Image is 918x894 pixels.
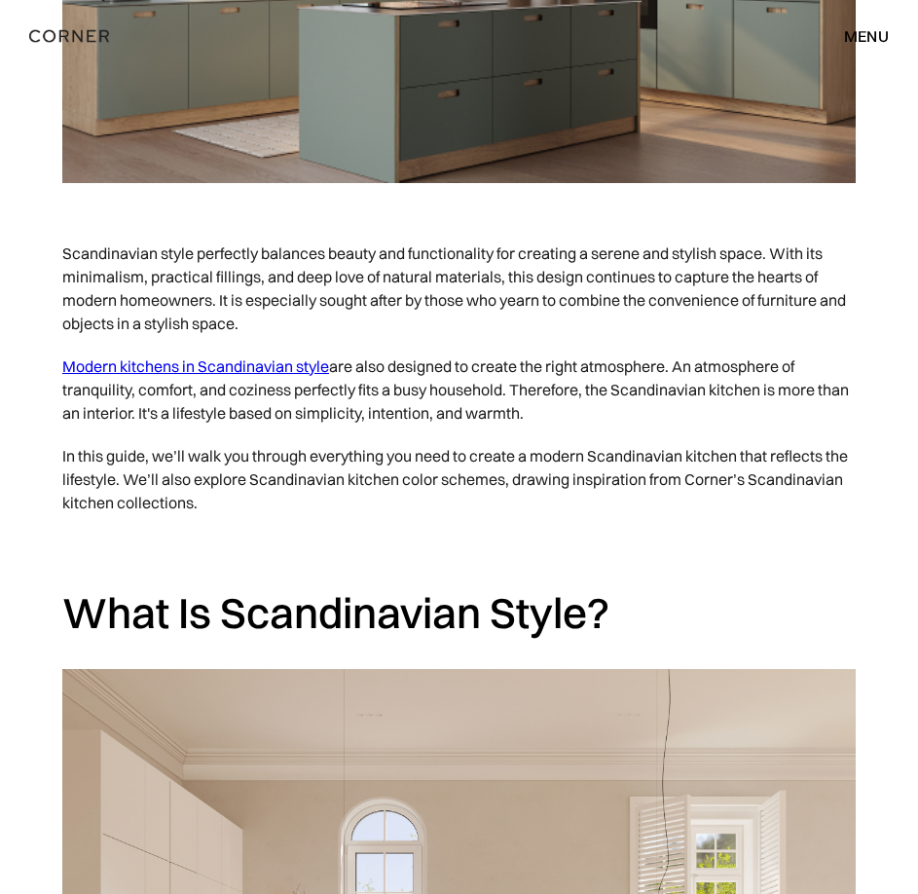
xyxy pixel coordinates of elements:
p: Scandinavian style perfectly balances beauty and functionality for creating a serene and stylish ... [62,232,856,345]
div: menu [825,19,889,53]
p: are also designed to create the right atmosphere. An atmosphere of tranquility, comfort, and cozi... [62,345,856,434]
p: In this guide, we’ll walk you through everything you need to create a modern Scandinavian kitchen... [62,434,856,524]
div: menu [844,28,889,44]
p: ‍ [62,524,856,567]
h2: What Is Scandinavian Style? [62,586,856,640]
a: Modern kitchens in Scandinavian style [62,356,329,376]
a: home [29,23,164,49]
